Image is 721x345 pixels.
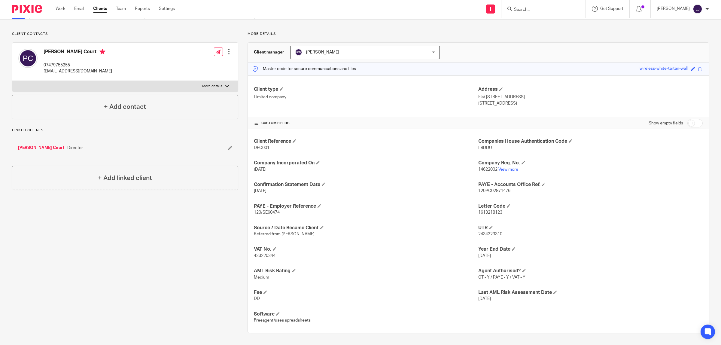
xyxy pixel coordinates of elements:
[12,5,42,13] img: Pixie
[254,210,280,215] span: 120/SE60474
[478,138,703,145] h4: Companies House Authentication Code
[498,167,518,172] a: View more
[74,6,84,12] a: Email
[649,120,683,126] label: Show empty fields
[254,318,311,322] span: Freeagent/uses spreadsheets
[478,189,510,193] span: 120PC02871476
[202,84,222,89] p: More details
[478,210,502,215] span: 1613218123
[12,128,238,133] p: Linked clients
[478,297,491,301] span: [DATE]
[104,102,146,111] h4: + Add contact
[478,160,703,166] h4: Company Reg. No.
[44,62,112,68] p: 07479755255
[693,4,702,14] img: svg%3E
[600,7,623,11] span: Get Support
[254,167,266,172] span: [DATE]
[478,254,491,258] span: [DATE]
[254,49,284,55] h3: Client manager
[44,49,112,56] h4: [PERSON_NAME] Court
[478,268,703,274] h4: Agent Authorised?
[254,121,478,126] h4: CUSTOM FIELDS
[254,268,478,274] h4: AML Risk Rating
[254,246,478,252] h4: VAT No.
[18,145,64,151] a: [PERSON_NAME] Court
[295,49,302,56] img: svg%3E
[478,203,703,209] h4: Letter Code
[254,275,269,279] span: Medium
[657,6,690,12] p: [PERSON_NAME]
[18,49,38,68] img: svg%3E
[254,311,478,317] h4: Software
[116,6,126,12] a: Team
[135,6,150,12] a: Reports
[254,297,260,301] span: DD
[254,86,478,93] h4: Client type
[478,275,525,279] span: CT - Y / PAYE - Y / VAT - Y
[306,50,339,54] span: [PERSON_NAME]
[254,203,478,209] h4: PAYE - Employer Reference
[254,289,478,296] h4: Fee
[93,6,107,12] a: Clients
[254,138,478,145] h4: Client Reference
[478,94,703,100] p: Flat [STREET_ADDRESS]
[44,68,112,74] p: [EMAIL_ADDRESS][DOMAIN_NAME]
[478,100,703,106] p: [STREET_ADDRESS]
[478,232,502,236] span: 2434323310
[254,189,266,193] span: [DATE]
[478,225,703,231] h4: UTR
[248,32,709,36] p: More details
[478,246,703,252] h4: Year End Date
[56,6,65,12] a: Work
[254,146,269,150] span: DEC001
[254,232,315,236] span: Referred from [PERSON_NAME]
[478,146,494,150] span: L8DDUT
[12,32,238,36] p: Client contacts
[98,173,152,183] h4: + Add linked client
[640,66,688,72] div: wireless-white-tartan-wall
[254,182,478,188] h4: Confirmation Statement Date
[513,7,567,13] input: Search
[478,167,497,172] span: 14622002
[254,160,478,166] h4: Company Incorporated On
[254,225,478,231] h4: Source / Date Became Client
[67,145,83,151] span: Director
[254,94,478,100] p: Limited company
[254,254,275,258] span: 433220344
[252,66,356,72] p: Master code for secure communications and files
[478,86,703,93] h4: Address
[99,49,105,55] i: Primary
[159,6,175,12] a: Settings
[478,289,703,296] h4: Last AML Risk Assessment Date
[478,182,703,188] h4: PAYE - Accounts Office Ref.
